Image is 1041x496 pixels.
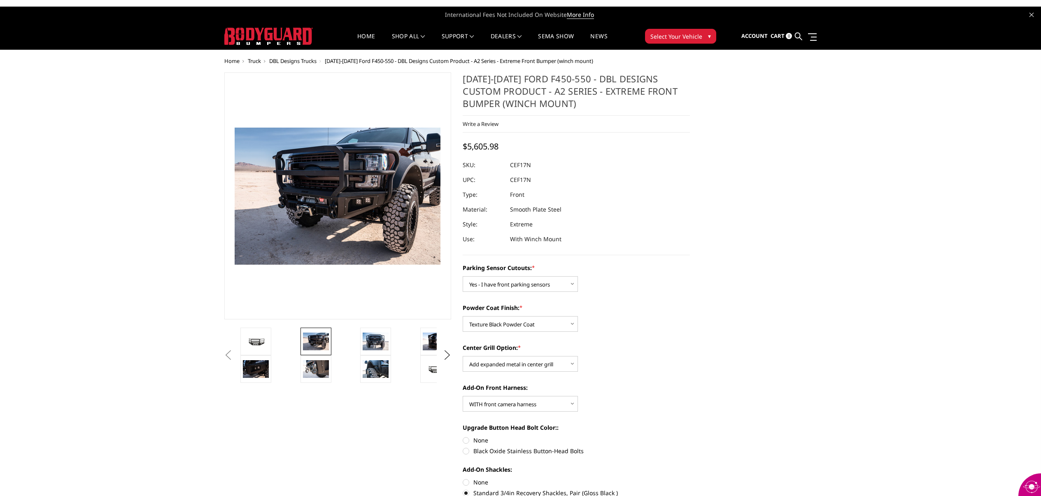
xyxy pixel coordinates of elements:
a: 2017-2022 Ford F450-550 - DBL Designs Custom Product - A2 Series - Extreme Front Bumper (winch mo... [224,72,452,319]
img: 2017-2022 Ford F450-550 - DBL Designs Custom Product - A2 Series - Extreme Front Bumper (winch mo... [243,360,269,377]
span: International Fees Not Included On Website [224,7,817,23]
a: News [590,33,607,49]
button: Next [441,349,453,361]
dd: CEF17N [510,172,531,187]
span: Select Your Vehicle [650,32,702,41]
a: Account [741,25,768,47]
img: 2017-2022 Ford F450-550 - DBL Designs Custom Product - A2 Series - Extreme Front Bumper (winch mo... [423,363,449,375]
span: Cart [771,32,785,40]
dt: Material: [463,202,504,217]
label: Black Oxide Stainless Button-Head Bolts [463,447,690,455]
button: Select Your Vehicle [645,29,716,44]
span: 0 [786,33,792,39]
a: Write a Review [463,120,498,128]
a: Home [357,33,375,49]
img: 2017-2022 Ford F450-550 - DBL Designs Custom Product - A2 Series - Extreme Front Bumper (winch mo... [243,335,269,348]
label: Add-On Front Harness: [463,383,690,392]
img: 2017-2022 Ford F450-550 - DBL Designs Custom Product - A2 Series - Extreme Front Bumper (winch mo... [363,360,389,377]
span: Account [741,32,768,40]
dt: Style: [463,217,504,232]
a: Cart 0 [771,25,792,47]
dt: Type: [463,187,504,202]
img: BODYGUARD BUMPERS [224,28,313,45]
label: None [463,436,690,445]
a: Support [442,33,474,49]
a: Home [224,57,240,65]
h1: [DATE]-[DATE] Ford F450-550 - DBL Designs Custom Product - A2 Series - Extreme Front Bumper (winc... [463,72,690,116]
label: Upgrade Button Head Bolt Color:: [463,423,690,432]
span: [DATE]-[DATE] Ford F450-550 - DBL Designs Custom Product - A2 Series - Extreme Front Bumper (winc... [325,57,593,65]
dd: Smooth Plate Steel [510,202,561,217]
a: SEMA Show [538,33,574,49]
dt: UPC: [463,172,504,187]
dt: SKU: [463,158,504,172]
a: shop all [392,33,425,49]
a: Dealers [491,33,522,49]
img: 2017-2022 Ford F450-550 - DBL Designs Custom Product - A2 Series - Extreme Front Bumper (winch mo... [423,333,449,350]
dd: CEF17N [510,158,531,172]
span: $5,605.98 [463,141,498,152]
label: Powder Coat Finish: [463,303,690,312]
label: Parking Sensor Cutouts: [463,263,690,272]
label: Add-On Shackles: [463,465,690,474]
img: 2017-2022 Ford F450-550 - DBL Designs Custom Product - A2 Series - Extreme Front Bumper (winch mo... [363,333,389,350]
a: More Info [567,11,594,19]
dt: Use: [463,232,504,247]
img: 2017-2022 Ford F450-550 - DBL Designs Custom Product - A2 Series - Extreme Front Bumper (winch mo... [303,360,329,377]
button: Previous [222,349,235,361]
a: DBL Designs Trucks [269,57,317,65]
img: 2017-2022 Ford F450-550 - DBL Designs Custom Product - A2 Series - Extreme Front Bumper (winch mo... [303,333,329,350]
label: None [463,478,690,487]
dd: Front [510,187,524,202]
dd: Extreme [510,217,533,232]
a: Truck [248,57,261,65]
dd: With Winch Mount [510,232,561,247]
span: ▾ [708,32,711,40]
label: Center Grill Option: [463,343,690,352]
